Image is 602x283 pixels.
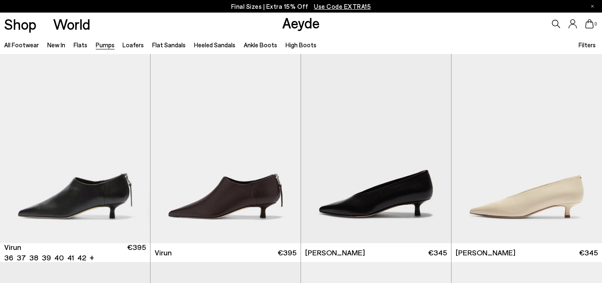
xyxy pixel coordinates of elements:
a: All Footwear [4,41,39,49]
li: 42 [77,252,86,263]
a: Flats [74,41,87,49]
span: [PERSON_NAME] [305,247,365,258]
a: World [53,17,90,31]
span: Virun [155,247,172,258]
p: Final Sizes | Extra 15% Off [231,1,371,12]
li: 37 [17,252,26,263]
span: €345 [428,247,447,258]
li: 36 [4,252,13,263]
span: Virun [4,242,21,252]
a: Virun €395 [150,243,301,262]
a: Flat Sandals [152,41,186,49]
ul: variant [4,252,84,263]
a: Ankle Boots [244,41,277,49]
span: 0 [594,22,598,26]
a: Aeyde [282,14,320,31]
span: €395 [127,242,146,263]
li: 39 [42,252,51,263]
a: [PERSON_NAME] €345 [301,243,451,262]
a: Pumps [96,41,115,49]
span: €395 [278,247,296,258]
li: 40 [54,252,64,263]
li: 41 [67,252,74,263]
img: Virun Pointed Sock Boots [150,54,301,243]
span: Filters [579,41,596,49]
img: Clara Pointed-Toe Pumps [451,54,602,243]
span: Navigate to /collections/ss25-final-sizes [314,3,371,10]
a: Shop [4,17,36,31]
li: + [89,252,94,263]
li: 38 [29,252,38,263]
a: Heeled Sandals [194,41,235,49]
span: [PERSON_NAME] [456,247,515,258]
img: Clara Pointed-Toe Pumps [301,54,451,243]
a: 0 [585,19,594,28]
a: [PERSON_NAME] €345 [451,243,602,262]
span: €345 [579,247,598,258]
a: New In [47,41,65,49]
a: High Boots [286,41,316,49]
a: Loafers [122,41,144,49]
